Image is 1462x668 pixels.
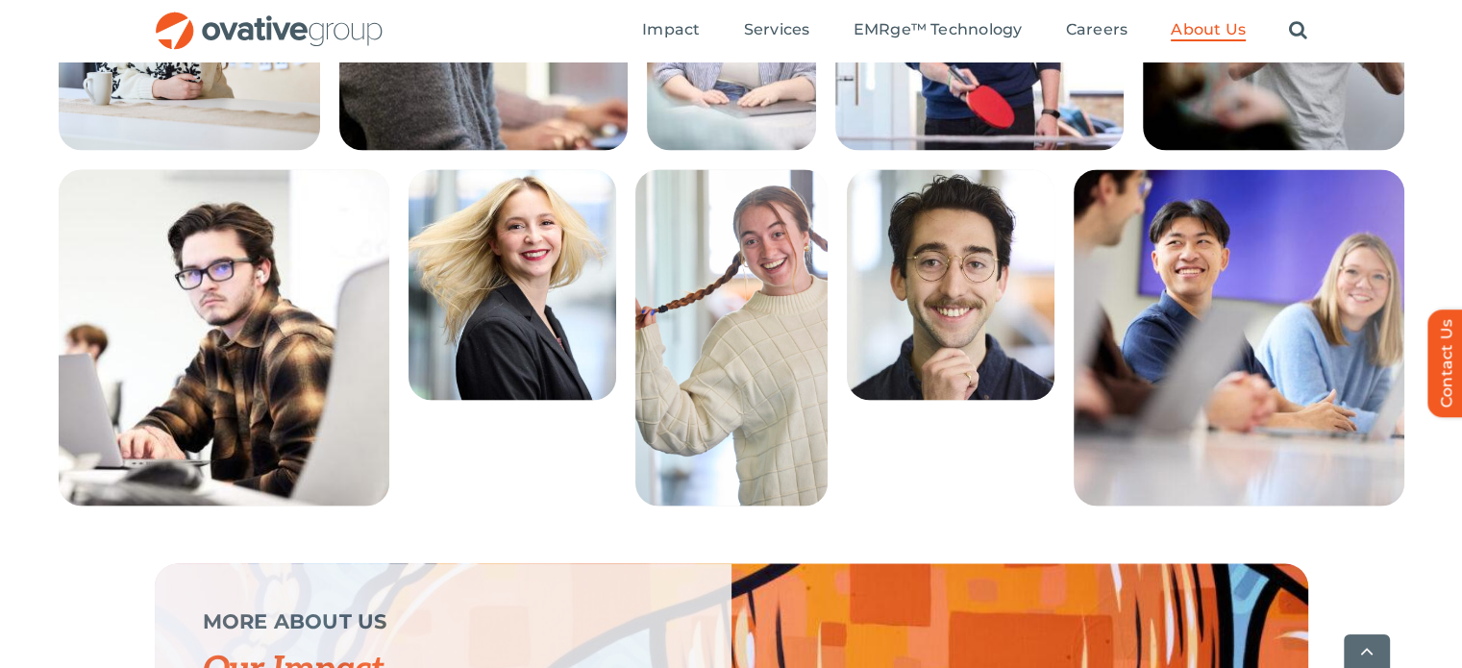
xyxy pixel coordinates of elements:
[635,169,828,506] img: About Us – Bottom Collage 8
[642,20,700,41] a: Impact
[642,20,700,39] span: Impact
[203,611,683,631] p: MORE ABOUT US
[1066,20,1128,39] span: Careers
[744,20,810,41] a: Services
[744,20,810,39] span: Services
[1171,20,1246,41] a: About Us
[409,169,616,400] img: About Us – Bottom Collage 7
[853,20,1022,41] a: EMRge™ Technology
[1066,20,1128,41] a: Careers
[1171,20,1246,39] span: About Us
[853,20,1022,39] span: EMRge™ Technology
[1074,169,1404,506] img: About Us – Bottom Collage 1
[1289,20,1307,41] a: Search
[847,169,1054,400] img: About Us – Bottom Collage 9
[154,10,384,28] a: OG_Full_horizontal_RGB
[59,169,389,506] img: About Us – Bottom Collage 6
